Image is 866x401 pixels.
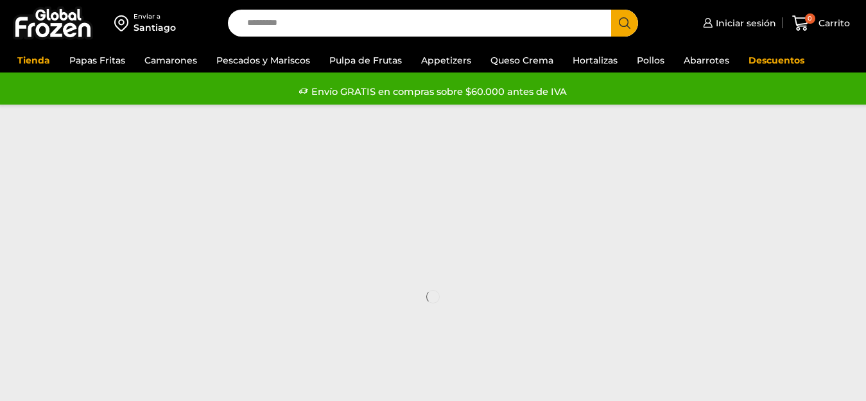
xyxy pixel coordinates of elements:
span: Iniciar sesión [713,17,776,30]
a: Pescados y Mariscos [210,48,316,73]
a: Tienda [11,48,56,73]
div: Santiago [134,21,176,34]
a: Descuentos [742,48,811,73]
button: Search button [611,10,638,37]
span: Carrito [815,17,850,30]
a: Appetizers [415,48,478,73]
img: address-field-icon.svg [114,12,134,34]
a: Queso Crema [484,48,560,73]
a: Pollos [630,48,671,73]
a: Hortalizas [566,48,624,73]
a: Iniciar sesión [700,10,776,36]
a: Abarrotes [677,48,736,73]
a: Papas Fritas [63,48,132,73]
a: Camarones [138,48,204,73]
span: 0 [805,13,815,24]
div: Enviar a [134,12,176,21]
a: Pulpa de Frutas [323,48,408,73]
a: 0 Carrito [789,8,853,38]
